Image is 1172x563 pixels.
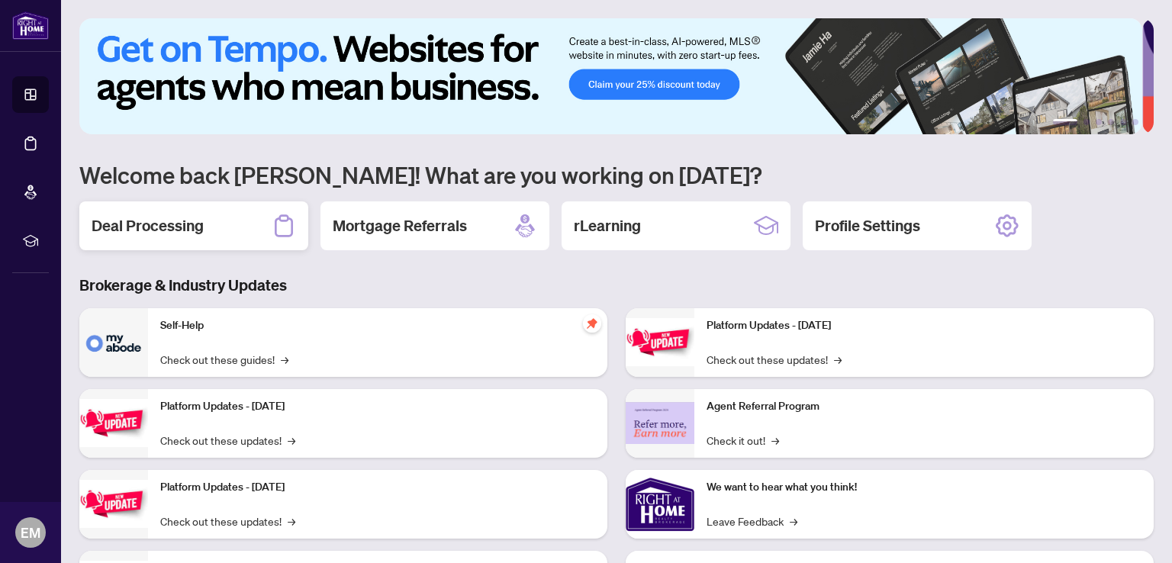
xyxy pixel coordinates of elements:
img: Slide 0 [79,18,1142,134]
a: Leave Feedback→ [707,513,797,529]
a: Check it out!→ [707,432,779,449]
button: 4 [1108,119,1114,125]
span: → [281,351,288,368]
button: 3 [1096,119,1102,125]
img: We want to hear what you think! [626,470,694,539]
a: Check out these updates!→ [160,432,295,449]
p: Platform Updates - [DATE] [160,479,595,496]
p: Self-Help [160,317,595,334]
h2: Profile Settings [815,215,920,236]
h2: rLearning [574,215,641,236]
a: Check out these guides!→ [160,351,288,368]
img: Self-Help [79,308,148,377]
p: We want to hear what you think! [707,479,1141,496]
button: 6 [1132,119,1138,125]
p: Agent Referral Program [707,398,1141,415]
button: 2 [1083,119,1090,125]
p: Platform Updates - [DATE] [160,398,595,415]
img: logo [12,11,49,40]
span: → [771,432,779,449]
span: pushpin [583,314,601,333]
p: Platform Updates - [DATE] [707,317,1141,334]
button: 5 [1120,119,1126,125]
h2: Mortgage Referrals [333,215,467,236]
span: → [288,432,295,449]
span: EM [21,522,40,543]
img: Platform Updates - September 16, 2025 [79,399,148,447]
span: → [288,513,295,529]
span: → [834,351,842,368]
img: Platform Updates - July 21, 2025 [79,480,148,528]
img: Platform Updates - June 23, 2025 [626,318,694,366]
h3: Brokerage & Industry Updates [79,275,1154,296]
a: Check out these updates!→ [160,513,295,529]
h1: Welcome back [PERSON_NAME]! What are you working on [DATE]? [79,160,1154,189]
img: Agent Referral Program [626,402,694,444]
button: 1 [1053,119,1077,125]
h2: Deal Processing [92,215,204,236]
a: Check out these updates!→ [707,351,842,368]
span: → [790,513,797,529]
